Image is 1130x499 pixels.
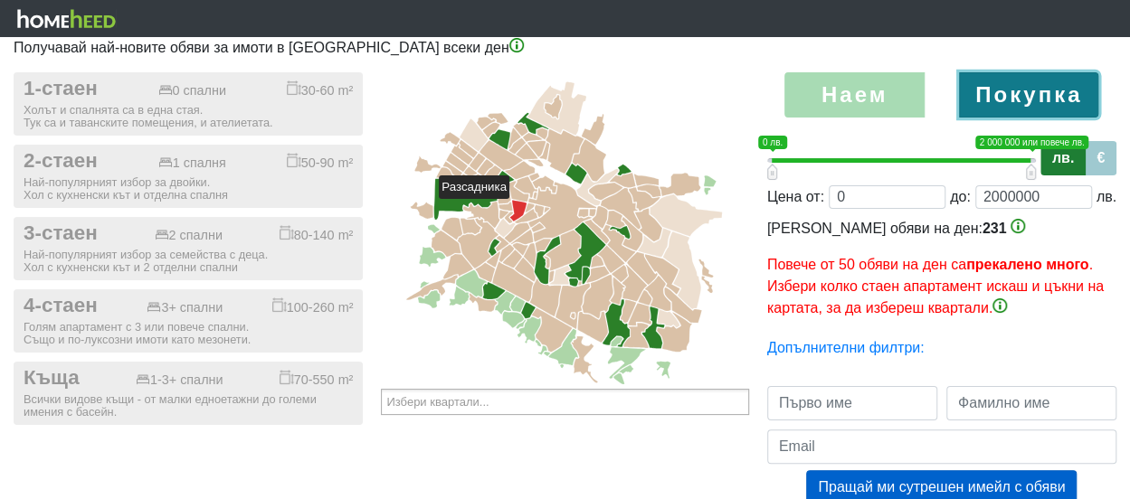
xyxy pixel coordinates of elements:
[992,298,1007,313] img: info-3.png
[509,38,524,52] img: info-3.png
[767,340,925,355] a: Допълнителни филтри:
[24,366,80,391] span: Къща
[950,186,971,208] div: до:
[24,393,353,419] div: Всички видове къщи - от малки едноетажни до големи имения с басейн.
[14,362,363,425] button: Къща 1-3+ спални 70-550 m² Всички видове къщи - от малки едноетажни до големи имения с басейн.
[155,228,223,243] div: 2 спални
[24,77,98,101] span: 1-стаен
[14,289,363,353] button: 4-стаен 3+ спални 100-260 m² Голям апартамент с 3 или повече спални.Също и по-луксозни имоти като...
[14,217,363,280] button: 3-стаен 2 спални 80-140 m² Най-популярният избор за семейства с деца.Хол с кухненски кът и 2 отде...
[975,136,1089,149] span: 2 000 000 или повече лв.
[767,386,937,420] input: Първо име
[784,72,925,118] label: Наем
[147,300,223,315] div: 3+ спални
[758,136,787,149] span: 0 лв.
[1011,219,1025,233] img: info-3.png
[983,221,1007,236] span: 231
[287,80,354,99] div: 30-60 m²
[14,145,363,208] button: 2-стаен 1 спалня 50-90 m² Най-популярният избор за двойки.Хол с кухненски кът и отделна спалня
[767,429,1116,464] input: Email
[946,386,1116,420] input: Фамилно име
[24,294,98,318] span: 4-стаен
[767,218,1116,319] div: [PERSON_NAME] обяви на ден:
[287,153,354,171] div: 50-90 m²
[158,83,226,99] div: 0 спални
[14,37,1116,59] p: Получавай най-новите обяви за имоти в [GEOGRAPHIC_DATA] всеки ден
[24,149,98,174] span: 2-стаен
[280,225,354,243] div: 80-140 m²
[767,186,824,208] div: Цена от:
[14,72,363,136] button: 1-стаен 0 спални 30-60 m² Холът и спалнята са в една стая.Тук са и таванските помещения, и ателие...
[1085,141,1116,175] label: €
[1097,186,1116,208] div: лв.
[158,155,226,171] div: 1 спалня
[1040,141,1086,175] label: лв.
[24,249,353,274] div: Най-популярният избор за семейства с деца. Хол с кухненски кът и 2 отделни спални
[280,370,354,388] div: 70-550 m²
[959,72,1099,118] label: Покупка
[966,257,1088,272] b: прекалено много
[272,297,354,315] div: 100-260 m²
[24,176,353,202] div: Най-популярният избор за двойки. Хол с кухненски кът и отделна спалня
[24,321,353,346] div: Голям апартамент с 3 или повече спални. Също и по-луксозни имоти като мезонети.
[24,104,353,129] div: Холът и спалнята са в една стая. Тук са и таванските помещения, и ателиетата.
[24,221,98,246] span: 3-стаен
[136,372,223,388] div: 1-3+ спални
[767,254,1116,319] p: Повече от 50 обяви на ден са . Избери колко стаен апартамент искаш и цъкни на картата, за да избе...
